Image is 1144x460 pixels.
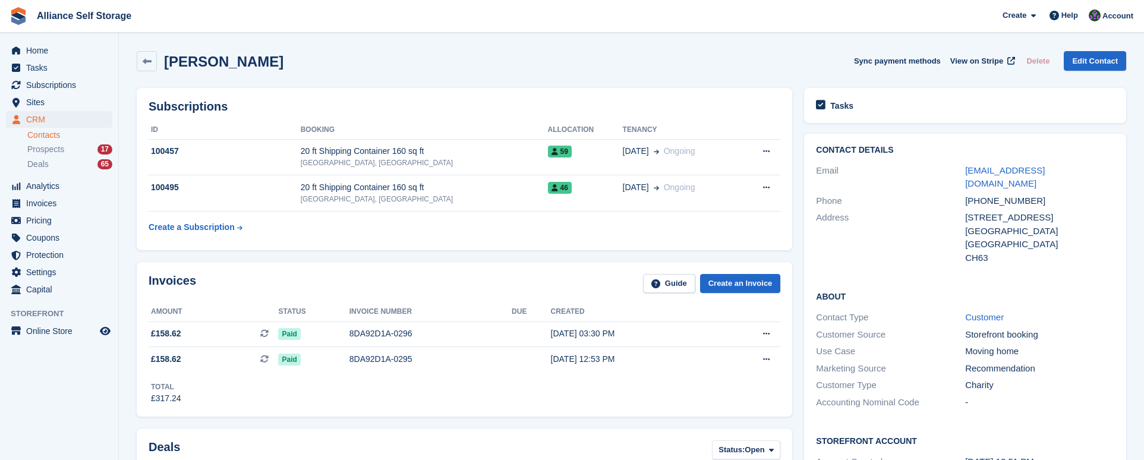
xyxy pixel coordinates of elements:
span: Analytics [26,178,97,194]
a: menu [6,281,112,298]
div: [GEOGRAPHIC_DATA] [965,238,1114,251]
img: Romilly Norton [1089,10,1101,21]
div: 17 [97,144,112,155]
div: [DATE] 03:30 PM [551,327,717,340]
h2: Invoices [149,274,196,294]
span: Paid [278,328,300,340]
span: Open [745,444,764,456]
span: Online Store [26,323,97,339]
span: £158.62 [151,327,181,340]
div: Moving home [965,345,1114,358]
span: Account [1102,10,1133,22]
div: Charity [965,379,1114,392]
th: Status [278,303,349,322]
span: Ongoing [664,182,695,192]
div: Email [816,164,965,191]
div: Customer Source [816,328,965,342]
a: menu [6,247,112,263]
th: Invoice number [349,303,512,322]
div: CH63 [965,251,1114,265]
a: menu [6,229,112,246]
div: Contact Type [816,311,965,324]
span: Paid [278,354,300,366]
th: Tenancy [623,121,740,140]
a: Create a Subscription [149,216,242,238]
div: [PHONE_NUMBER] [965,194,1114,208]
span: Ongoing [664,146,695,156]
span: Capital [26,281,97,298]
a: Customer [965,312,1004,322]
h2: About [816,290,1114,302]
span: Pricing [26,212,97,229]
h2: Subscriptions [149,100,780,114]
div: Marketing Source [816,362,965,376]
div: Customer Type [816,379,965,392]
button: Delete [1022,51,1054,71]
span: Create [1003,10,1026,21]
h2: Storefront Account [816,434,1114,446]
a: View on Stripe [946,51,1017,71]
a: menu [6,111,112,128]
span: Settings [26,264,97,281]
div: [GEOGRAPHIC_DATA], [GEOGRAPHIC_DATA] [301,157,548,168]
img: stora-icon-8386f47178a22dfd0bd8f6a31ec36ba5ce8667c1dd55bd0f319d3a0aa187defe.svg [10,7,27,25]
span: 46 [548,182,572,194]
th: Amount [149,303,278,322]
div: 100457 [149,145,301,157]
a: Edit Contact [1064,51,1126,71]
a: menu [6,77,112,93]
div: Total [151,382,181,392]
span: Coupons [26,229,97,246]
div: [STREET_ADDRESS] [965,211,1114,225]
a: menu [6,264,112,281]
div: Storefront booking [965,328,1114,342]
a: Alliance Self Storage [32,6,136,26]
div: Recommendation [965,362,1114,376]
a: menu [6,42,112,59]
div: Phone [816,194,965,208]
span: Status: [718,444,745,456]
span: Deals [27,159,49,170]
div: [DATE] 12:53 PM [551,353,717,366]
a: menu [6,59,112,76]
span: Subscriptions [26,77,97,93]
div: 8DA92D1A-0295 [349,353,512,366]
button: Status: Open [712,440,780,460]
h2: Contact Details [816,146,1114,155]
div: Use Case [816,345,965,358]
th: ID [149,121,301,140]
span: [DATE] [623,145,649,157]
span: £158.62 [151,353,181,366]
span: Home [26,42,97,59]
span: Protection [26,247,97,263]
span: Sites [26,94,97,111]
div: Create a Subscription [149,221,235,234]
div: Accounting Nominal Code [816,396,965,409]
a: [EMAIL_ADDRESS][DOMAIN_NAME] [965,165,1045,189]
h2: [PERSON_NAME] [164,53,283,70]
button: Sync payment methods [854,51,941,71]
div: 8DA92D1A-0296 [349,327,512,340]
div: 65 [97,159,112,169]
span: Invoices [26,195,97,212]
a: Contacts [27,130,112,141]
div: 20 ft Shipping Container 160 sq ft [301,145,548,157]
th: Booking [301,121,548,140]
span: Tasks [26,59,97,76]
a: menu [6,94,112,111]
div: £317.24 [151,392,181,405]
span: Storefront [11,308,118,320]
a: Preview store [98,324,112,338]
span: Prospects [27,144,64,155]
span: Help [1061,10,1078,21]
span: [DATE] [623,181,649,194]
div: 100495 [149,181,301,194]
th: Due [512,303,550,322]
a: Prospects 17 [27,143,112,156]
a: Deals 65 [27,158,112,171]
a: menu [6,323,112,339]
div: Address [816,211,965,264]
a: Create an Invoice [700,274,781,294]
div: [GEOGRAPHIC_DATA] [965,225,1114,238]
th: Allocation [548,121,623,140]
